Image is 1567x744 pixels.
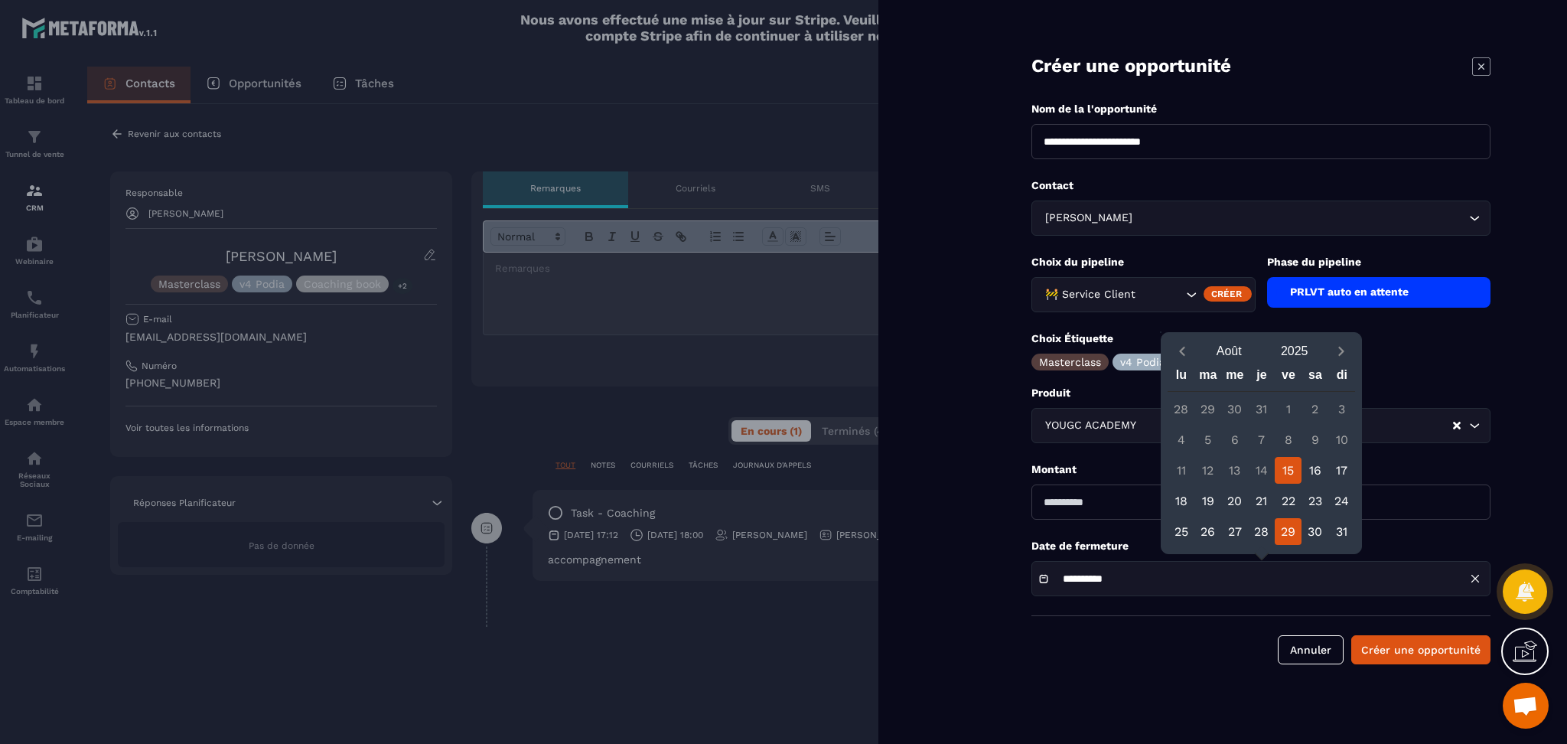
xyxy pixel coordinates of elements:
[1031,277,1256,312] div: Search for option
[1041,210,1135,227] span: [PERSON_NAME]
[1248,396,1275,423] div: 31
[1248,457,1275,484] div: 14
[1328,426,1355,453] div: 10
[1453,420,1461,432] button: Clear Selected
[1221,488,1248,514] div: 20
[1139,286,1182,303] input: Search for option
[1301,364,1328,391] div: sa
[1275,518,1301,545] div: 29
[1262,338,1328,364] button: Open years overlay
[1039,357,1101,367] p: Masterclass
[1135,210,1465,227] input: Search for option
[1196,338,1262,364] button: Open months overlay
[1275,396,1301,423] div: 1
[1168,341,1196,361] button: Previous month
[1221,457,1248,484] div: 13
[1031,178,1490,193] p: Contact
[1221,426,1248,453] div: 6
[1301,518,1328,545] div: 30
[1248,364,1275,391] div: je
[1327,341,1355,361] button: Next month
[1031,255,1256,269] p: Choix du pipeline
[1168,426,1194,453] div: 4
[1031,539,1490,553] p: Date de fermeture
[1031,386,1490,400] p: Produit
[1328,396,1355,423] div: 3
[1168,488,1194,514] div: 18
[1031,408,1490,443] div: Search for option
[1168,364,1355,545] div: Calendar wrapper
[1275,364,1301,391] div: ve
[1168,396,1194,423] div: 28
[1278,635,1344,664] button: Annuler
[1275,426,1301,453] div: 8
[1031,462,1490,477] p: Montant
[1194,364,1221,391] div: ma
[1041,286,1139,303] span: 🚧 Service Client
[1328,518,1355,545] div: 31
[1168,518,1194,545] div: 25
[1194,488,1221,514] div: 19
[1301,488,1328,514] div: 23
[1328,488,1355,514] div: 24
[1194,518,1221,545] div: 26
[1351,635,1490,664] button: Créer une opportunité
[1120,357,1165,367] p: v4 Podia
[1248,426,1275,453] div: 7
[1267,255,1491,269] p: Phase du pipeline
[1204,286,1252,302] div: Créer
[1248,488,1275,514] div: 21
[1168,364,1194,391] div: lu
[1041,417,1139,434] span: YOUGC ACADEMY
[1031,102,1490,116] p: Nom de la l'opportunité
[1301,457,1328,484] div: 16
[1031,331,1490,346] p: Choix Étiquette
[1194,457,1221,484] div: 12
[1221,518,1248,545] div: 27
[1221,364,1248,391] div: me
[1328,457,1355,484] div: 17
[1031,201,1490,236] div: Search for option
[1194,426,1221,453] div: 5
[1503,683,1549,729] a: Ouvrir le chat
[1275,488,1301,514] div: 22
[1301,426,1328,453] div: 9
[1248,518,1275,545] div: 28
[1194,396,1221,423] div: 29
[1301,396,1328,423] div: 2
[1031,54,1231,79] p: Créer une opportunité
[1168,396,1355,545] div: Calendar days
[1275,457,1301,484] div: 15
[1328,364,1355,391] div: di
[1221,396,1248,423] div: 30
[1168,457,1194,484] div: 11
[1139,417,1451,434] input: Search for option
